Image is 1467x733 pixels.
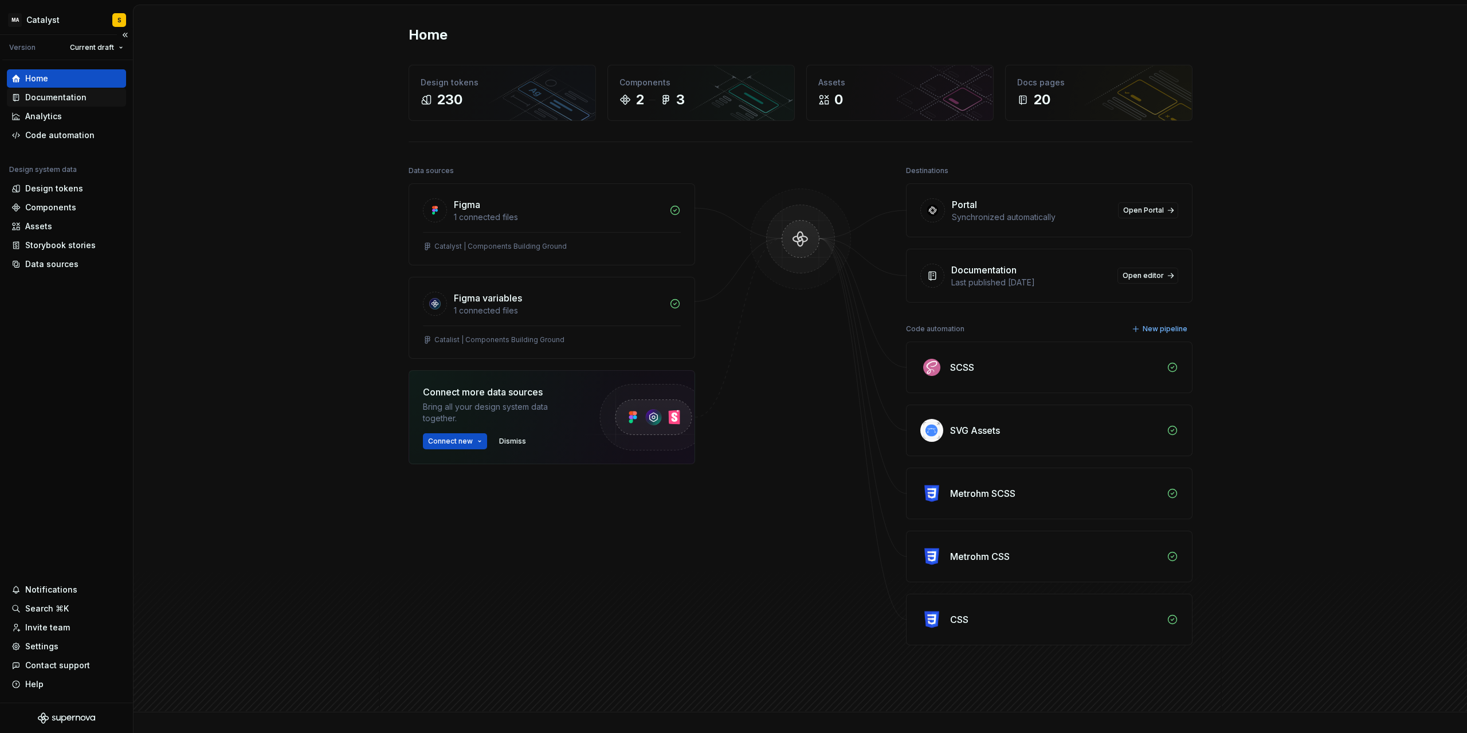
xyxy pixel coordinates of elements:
div: Contact support [25,660,90,671]
a: Assets [7,217,126,236]
a: Data sources [7,255,126,273]
div: Invite team [25,622,70,633]
div: Code automation [906,321,964,337]
button: Notifications [7,581,126,599]
div: Documentation [25,92,87,103]
a: Figma variables1 connected filesCatalist | Components Building Ground [409,277,695,359]
div: Metrohm CSS [950,550,1010,563]
a: Components [7,198,126,217]
div: 2 [636,91,644,109]
a: Design tokens [7,179,126,198]
div: Last published [DATE] [951,277,1111,288]
div: Help [25,679,44,690]
div: Components [619,77,783,88]
span: Connect new [428,437,473,446]
div: Search ⌘K [25,603,69,614]
div: 1 connected files [454,211,662,223]
div: Code automation [25,130,95,141]
div: Catalyst | Components Building Ground [434,242,567,251]
div: SCSS [950,360,974,374]
div: Home [25,73,48,84]
a: Invite team [7,618,126,637]
div: 3 [676,91,685,109]
button: New pipeline [1128,321,1193,337]
div: Portal [952,198,977,211]
div: Figma variables [454,291,522,305]
button: Current draft [65,40,128,56]
a: Figma1 connected filesCatalyst | Components Building Ground [409,183,695,265]
div: Design tokens [421,77,584,88]
div: CSS [950,613,968,626]
a: Components23 [607,65,795,121]
div: Catalist | Components Building Ground [434,335,564,344]
a: Code automation [7,126,126,144]
div: Assets [818,77,982,88]
div: Documentation [951,263,1017,277]
a: Home [7,69,126,88]
div: Assets [25,221,52,232]
button: Connect new [423,433,487,449]
div: Data sources [25,258,79,270]
button: MACatalystS [2,7,131,32]
div: Destinations [906,163,948,179]
div: S [117,15,121,25]
button: Contact support [7,656,126,675]
button: Help [7,675,126,693]
span: Current draft [70,43,114,52]
a: Settings [7,637,126,656]
div: Synchronized automatically [952,211,1111,223]
div: 20 [1033,91,1050,109]
div: Connect more data sources [423,385,578,399]
span: New pipeline [1143,324,1187,334]
div: 1 connected files [454,305,662,316]
button: Dismiss [494,433,531,449]
div: Docs pages [1017,77,1180,88]
div: Bring all your design system data together. [423,401,578,424]
div: Notifications [25,584,77,595]
button: Collapse sidebar [117,27,133,43]
div: Figma [454,198,480,211]
a: Storybook stories [7,236,126,254]
div: Analytics [25,111,62,122]
button: Search ⌘K [7,599,126,618]
svg: Supernova Logo [38,712,95,724]
div: Design tokens [25,183,83,194]
div: 230 [437,91,462,109]
div: Metrohm SCSS [950,487,1015,500]
span: Dismiss [499,437,526,446]
a: Documentation [7,88,126,107]
a: Open Portal [1118,202,1178,218]
div: Settings [25,641,58,652]
div: Version [9,43,36,52]
a: Assets0 [806,65,994,121]
div: Storybook stories [25,240,96,251]
div: 0 [834,91,843,109]
a: Design tokens230 [409,65,596,121]
div: MA [8,13,22,27]
a: Docs pages20 [1005,65,1193,121]
span: Open Portal [1123,206,1164,215]
h2: Home [409,26,448,44]
div: Catalyst [26,14,60,26]
div: SVG Assets [950,424,1000,437]
a: Analytics [7,107,126,126]
div: Components [25,202,76,213]
div: Design system data [9,165,77,174]
div: Data sources [409,163,454,179]
span: Open editor [1123,271,1164,280]
a: Open editor [1117,268,1178,284]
